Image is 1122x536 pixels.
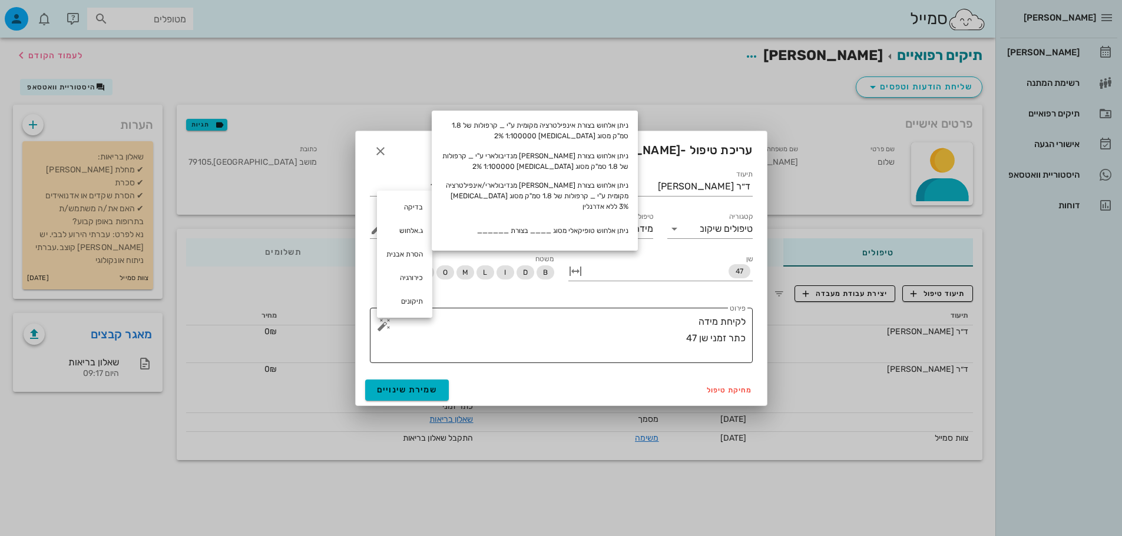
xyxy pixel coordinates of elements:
span: L [483,265,487,279]
button: שמירת שינויים [365,379,449,401]
div: ג.אלחוש [377,219,432,242]
div: ניתן אלחוש בצורת אינפילטרציה מקומית ע"י _ קרפולות של 1.8 סמ"ק מסוג [MEDICAL_DATA] 2% 1:100000 [432,115,638,146]
span: עריכת טיפול - [527,141,753,162]
span: I [504,265,506,279]
button: מחיר ₪ appended action [370,222,384,236]
div: ד״ר [PERSON_NAME] [658,181,750,192]
div: תיקונים [377,289,432,313]
div: ניתן אלחוש טופיקאלי מסוג ____ בצורת ______ [432,215,638,246]
span: O [442,265,447,279]
label: תיעוד [736,170,753,179]
div: כירורגיה [377,266,432,289]
button: מחיקת טיפול [702,382,757,398]
label: פירוט [730,304,746,313]
span: שמירת שינויים [377,385,438,395]
div: ניתן אלחוש בצורת [PERSON_NAME] מנדיבולארי ע"י _ קרפולות של 1.8 סמ"ק מסוג [MEDICAL_DATA] 2% 1:100000 [432,146,638,177]
div: תיעודד״ר [PERSON_NAME] [568,177,753,196]
label: טיפול [638,212,653,221]
div: הסרת אבנית [377,242,432,266]
span: M [462,265,468,279]
label: קטגוריה [729,212,753,221]
span: משטח [535,255,554,263]
div: בדיקה [377,195,432,219]
span: D [522,265,527,279]
span: B [542,265,547,279]
span: 47 [736,264,743,278]
div: ניתן אלחוש בצורת [PERSON_NAME] מנדיבולארי/אינפילטרציה מקומית ע"י _ קרפולות של 1.8 סמ"ק מסוג [MEDI... [432,177,638,215]
span: מחיקת טיפול [707,386,753,394]
label: שן [746,255,752,264]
